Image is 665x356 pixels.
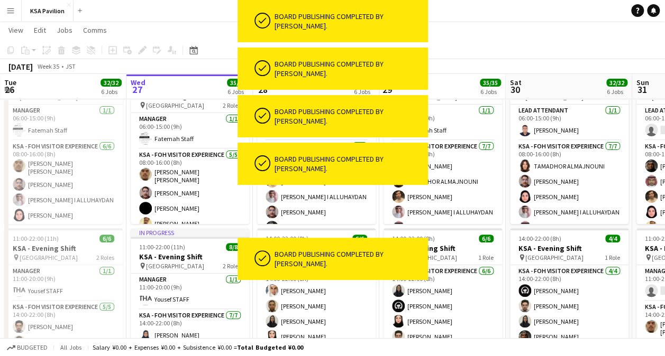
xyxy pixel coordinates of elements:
[384,68,502,224] app-job-card: 06:00-16:00 (10h)8/8KSA - Morning Shift [GEOGRAPHIC_DATA]2 RolesManager1/106:00-15:00 (9h)Fatemah...
[275,12,424,31] div: Board publishing completed by [PERSON_NAME].
[4,140,123,256] app-card-role: KSA - FOH Visitor Experience6/608:00-16:00 (8h)[PERSON_NAME] [PERSON_NAME][PERSON_NAME][PERSON_NA...
[275,59,424,78] div: Board publishing completed by [PERSON_NAME].
[13,235,59,242] span: 11:00-22:00 (11h)
[480,79,501,87] span: 35/35
[8,25,23,35] span: View
[4,23,28,37] a: View
[58,343,84,351] span: All jobs
[275,107,424,126] div: Board publishing completed by [PERSON_NAME].
[101,88,121,96] div: 6 Jobs
[146,262,204,270] span: [GEOGRAPHIC_DATA]
[384,140,502,268] app-card-role: KSA - FOH Visitor Experience7/708:00-16:00 (8h)[PERSON_NAME]TAMADHOR ALMAJNOUNI[PERSON_NAME][PERS...
[4,265,123,301] app-card-role: Manager1/111:00-20:00 (9h)Yousef STAFF
[607,88,627,96] div: 6 Jobs
[131,113,249,149] app-card-role: Manager1/106:00-15:00 (9h)Fatemah Staff
[223,262,241,270] span: 2 Roles
[510,265,628,347] app-card-role: KSA - FOH Visitor Experience4/414:00-22:00 (8h)[PERSON_NAME][PERSON_NAME][PERSON_NAME][PERSON_NAME]
[508,83,522,96] span: 30
[99,235,114,242] span: 6/6
[510,243,628,253] h3: KSA - Evening Shift
[34,25,46,35] span: Edit
[52,23,77,37] a: Jobs
[605,235,620,242] span: 4/4
[384,243,502,253] h3: KSA - Evening Shift
[510,105,628,140] app-card-role: LEAD ATTENDANT1/106:00-15:00 (9h)[PERSON_NAME]
[35,62,61,70] span: Week 35
[606,79,627,87] span: 32/32
[275,154,424,173] div: Board publishing completed by [PERSON_NAME].
[237,343,303,351] span: Total Budgeted ¥0.00
[30,23,50,37] a: Edit
[20,254,78,261] span: [GEOGRAPHIC_DATA]
[223,101,241,109] span: 2 Roles
[4,78,16,87] span: Tue
[17,344,48,351] span: Budgeted
[93,343,303,351] div: Salary ¥0.00 + Expenses ¥0.00 + Subsistence ¥0.00 =
[129,83,145,96] span: 27
[510,228,628,347] app-job-card: 14:00-22:00 (8h)4/4KSA - Evening Shift [GEOGRAPHIC_DATA]1 RoleKSA - FOH Visitor Experience4/414:0...
[605,254,620,261] span: 1 Role
[131,68,249,224] app-job-card: In progress06:00-16:00 (10h)6/6KSA - Morning Shift [GEOGRAPHIC_DATA]2 RolesManager1/106:00-15:00 ...
[227,88,248,96] div: 6 Jobs
[227,79,248,87] span: 35/35
[146,101,204,109] span: [GEOGRAPHIC_DATA]
[131,252,249,261] h3: KSA - Evening Shift
[399,254,457,261] span: [GEOGRAPHIC_DATA]
[635,83,649,96] span: 31
[79,23,111,37] a: Comms
[22,1,74,21] button: KSA Pavilion
[275,249,424,268] div: Board publishing completed by [PERSON_NAME].
[66,62,76,70] div: JST
[510,78,522,87] span: Sat
[510,140,628,268] app-card-role: KSA - FOH Visitor Experience7/708:00-16:00 (8h)TAMADHOR ALMAJNOUNI[PERSON_NAME][PERSON_NAME][PERS...
[101,79,122,87] span: 32/32
[510,68,628,224] app-job-card: 06:00-16:00 (10h)8/8KSA - Morning Shift [GEOGRAPHIC_DATA]2 RolesLEAD ATTENDANT1/106:00-15:00 (9h)...
[131,78,145,87] span: Wed
[83,25,107,35] span: Comms
[226,243,241,251] span: 8/8
[139,243,185,251] span: 11:00-22:00 (11h)
[57,25,72,35] span: Jobs
[518,235,561,242] span: 14:00-22:00 (8h)
[8,61,33,72] div: [DATE]
[480,88,500,96] div: 6 Jobs
[3,83,16,96] span: 26
[96,254,114,261] span: 2 Roles
[384,105,502,140] app-card-role: Manager1/106:00-15:00 (9h)Fatemah Staff
[479,235,494,242] span: 6/6
[5,342,49,353] button: Budgeted
[525,254,584,261] span: [GEOGRAPHIC_DATA]
[636,78,649,87] span: Sun
[131,274,249,310] app-card-role: Manager1/111:00-20:00 (9h)Yousef STAFF
[4,68,123,224] app-job-card: 06:00-16:00 (10h)7/7KSA - Morning Shift [GEOGRAPHIC_DATA]2 RolesManager1/106:00-15:00 (9h)Fatemah...
[131,228,249,237] div: In progress
[478,254,494,261] span: 1 Role
[4,105,123,140] app-card-role: Manager1/106:00-15:00 (9h)Fatemah Staff
[131,149,249,249] app-card-role: KSA - FOH Visitor Experience5/508:00-16:00 (8h)[PERSON_NAME] [PERSON_NAME][PERSON_NAME][PERSON_NA...
[4,243,123,253] h3: KSA - Evening Shift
